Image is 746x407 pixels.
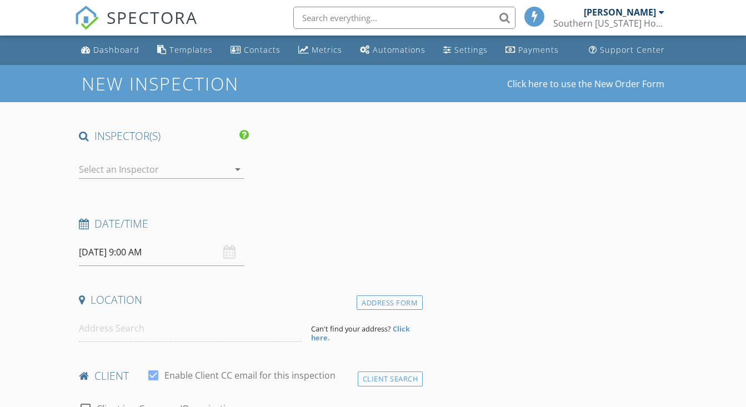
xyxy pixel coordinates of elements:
[501,40,563,61] a: Payments
[584,40,669,61] a: Support Center
[153,40,217,61] a: Templates
[373,44,425,55] div: Automations
[107,6,198,29] span: SPECTORA
[294,40,347,61] a: Metrics
[79,239,244,266] input: Select date
[507,79,664,88] a: Click here to use the New Order Form
[311,324,391,334] span: Can't find your address?
[244,44,281,55] div: Contacts
[311,324,410,343] strong: Click here.
[93,44,139,55] div: Dashboard
[454,44,488,55] div: Settings
[77,40,144,61] a: Dashboard
[356,40,430,61] a: Automations (Basic)
[231,163,244,176] i: arrow_drop_down
[358,371,423,386] div: Client Search
[79,315,302,342] input: Address Search
[584,7,656,18] div: [PERSON_NAME]
[169,44,213,55] div: Templates
[74,6,99,30] img: The Best Home Inspection Software - Spectora
[553,18,664,29] div: Southern Idaho Home Inspections, LLC
[293,7,515,29] input: Search everything...
[79,293,418,307] h4: Location
[226,40,285,61] a: Contacts
[164,370,336,381] label: Enable Client CC email for this inspection
[439,40,492,61] a: Settings
[74,15,198,38] a: SPECTORA
[82,74,328,93] h1: New Inspection
[600,44,665,55] div: Support Center
[312,44,342,55] div: Metrics
[79,217,418,231] h4: Date/Time
[518,44,559,55] div: Payments
[357,295,423,310] div: Address Form
[79,369,418,383] h4: client
[79,129,248,143] h4: INSPECTOR(S)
